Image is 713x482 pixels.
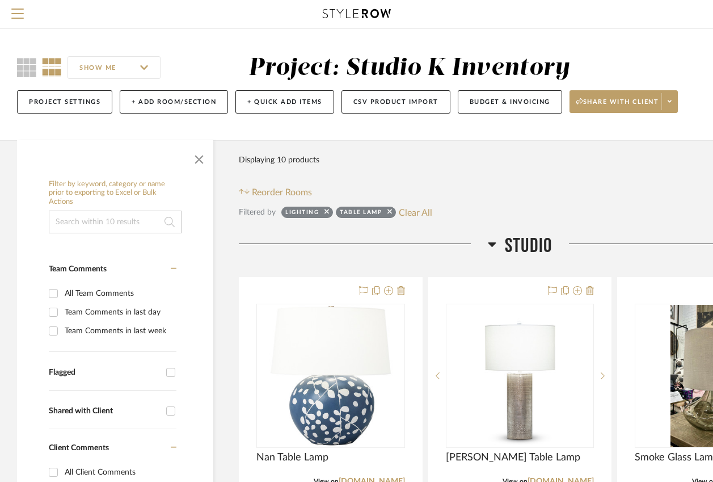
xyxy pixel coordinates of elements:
div: Table Lamp [340,208,382,220]
button: + Quick Add Items [235,90,334,114]
div: Lighting [285,208,319,220]
div: Displaying 10 products [239,149,319,171]
button: + Add Room/Section [120,90,228,114]
button: Reorder Rooms [239,186,312,199]
div: All Client Comments [65,463,174,481]
div: Team Comments in last day [65,303,174,321]
div: Flagged [49,368,161,378]
span: [PERSON_NAME] Table Lamp [446,451,580,464]
button: Project Settings [17,90,112,114]
input: Search within 10 results [49,211,182,233]
div: Shared with Client [49,406,161,416]
span: Client Comments [49,444,109,452]
button: Share with client [569,90,678,113]
div: All Team Comments [65,284,174,303]
span: Nan Table Lamp [256,451,328,464]
span: Team Comments [49,265,107,273]
span: Reorder Rooms [252,186,312,199]
button: Budget & Invoicing [458,90,562,114]
div: Filtered by [239,206,276,219]
div: 0 [446,304,594,447]
button: Close [188,146,210,169]
button: CSV Product Import [341,90,450,114]
img: Kelly Table Lamp [462,305,577,447]
div: Project: Studio K Inventory [248,56,569,80]
img: Nan Table Lamp [260,305,402,447]
span: Studio [505,234,552,258]
button: Clear All [399,205,432,220]
h6: Filter by keyword, category or name prior to exporting to Excel or Bulk Actions [49,180,182,207]
div: Team Comments in last week [65,322,174,340]
span: Share with client [576,98,659,115]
